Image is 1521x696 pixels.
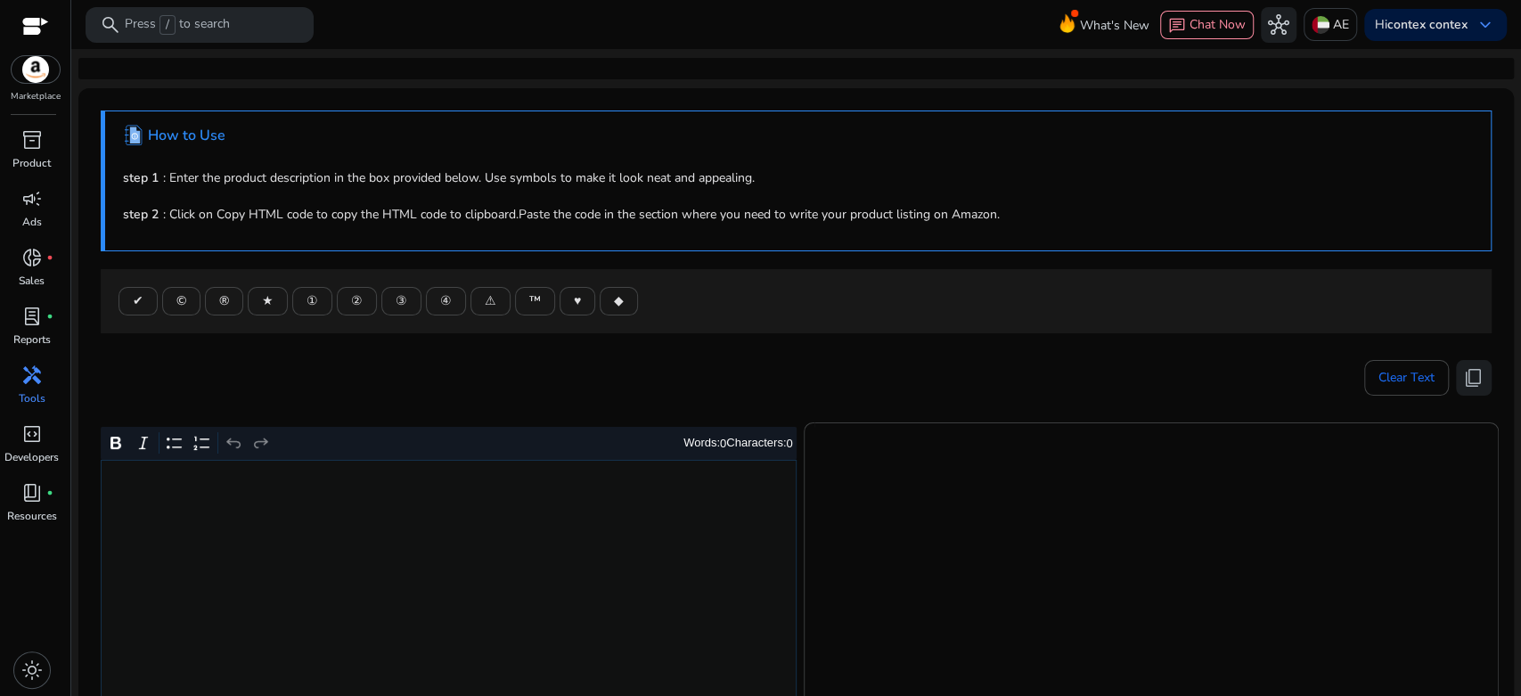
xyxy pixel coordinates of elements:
[1168,17,1186,35] span: chat
[205,287,243,315] button: ®
[123,206,159,223] b: step 2
[1261,7,1296,43] button: hub
[440,291,452,310] span: ④
[1190,16,1246,33] span: Chat Now
[21,364,43,386] span: handyman
[148,127,225,144] h4: How to Use
[1387,16,1468,33] b: contex contex
[1333,9,1349,40] p: AE
[515,287,555,315] button: ™
[22,214,42,230] p: Ads
[46,254,53,261] span: fiber_manual_record
[248,287,288,315] button: ★
[12,155,51,171] p: Product
[470,287,511,315] button: ⚠
[123,168,1473,187] p: : Enter the product description in the box provided below. Use symbols to make it look neat and a...
[1080,10,1149,41] span: What's New
[720,437,726,450] label: 0
[46,489,53,496] span: fiber_manual_record
[1475,14,1496,36] span: keyboard_arrow_down
[19,390,45,406] p: Tools
[485,291,496,310] span: ⚠
[560,287,595,315] button: ♥
[614,291,624,310] span: ◆
[21,129,43,151] span: inventory_2
[683,432,793,454] div: Words: Characters:
[574,291,581,310] span: ♥
[1364,360,1449,396] button: Clear Text
[176,291,186,310] span: ©
[123,205,1473,224] p: : Click on Copy HTML code to copy the HTML code to clipboard.Paste the code in the section where ...
[1312,16,1329,34] img: ae.svg
[4,449,59,465] p: Developers
[600,287,638,315] button: ◆
[12,56,60,83] img: amazon.svg
[100,14,121,36] span: search
[337,287,377,315] button: ②
[381,287,421,315] button: ③
[426,287,466,315] button: ④
[21,659,43,681] span: light_mode
[21,306,43,327] span: lab_profile
[7,508,57,524] p: Resources
[21,188,43,209] span: campaign
[786,437,792,450] label: 0
[21,482,43,504] span: book_4
[1378,360,1435,396] span: Clear Text
[159,15,176,35] span: /
[123,169,159,186] b: step 1
[101,427,797,461] div: Editor toolbar
[307,291,318,310] span: ①
[292,287,332,315] button: ①
[119,287,158,315] button: ✔
[219,291,229,310] span: ®
[1375,19,1468,31] p: Hi
[46,313,53,320] span: fiber_manual_record
[19,273,45,289] p: Sales
[125,15,230,35] p: Press to search
[529,291,541,310] span: ™
[21,423,43,445] span: code_blocks
[262,291,274,310] span: ★
[351,291,363,310] span: ②
[1160,11,1254,39] button: chatChat Now
[21,247,43,268] span: donut_small
[396,291,407,310] span: ③
[11,90,61,103] p: Marketplace
[1268,14,1289,36] span: hub
[13,332,51,348] p: Reports
[162,287,200,315] button: ©
[133,291,143,310] span: ✔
